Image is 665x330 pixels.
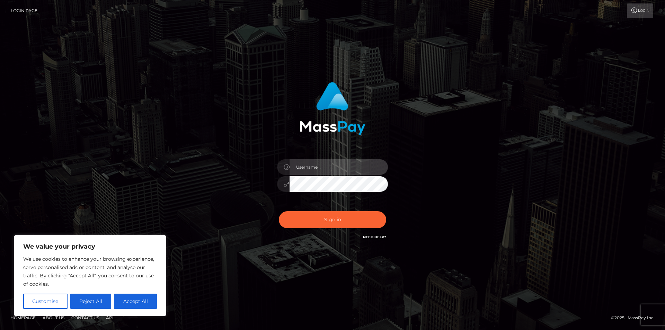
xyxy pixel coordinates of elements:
[627,3,653,18] a: Login
[70,294,112,309] button: Reject All
[8,312,38,323] a: Homepage
[40,312,67,323] a: About Us
[103,312,116,323] a: API
[363,235,386,239] a: Need Help?
[23,242,157,251] p: We value your privacy
[114,294,157,309] button: Accept All
[11,3,37,18] a: Login Page
[69,312,102,323] a: Contact Us
[300,82,365,135] img: MassPay Login
[611,314,660,322] div: © 2025 , MassPay Inc.
[279,211,386,228] button: Sign in
[23,294,68,309] button: Customise
[14,235,166,316] div: We value your privacy
[290,159,388,175] input: Username...
[23,255,157,288] p: We use cookies to enhance your browsing experience, serve personalised ads or content, and analys...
